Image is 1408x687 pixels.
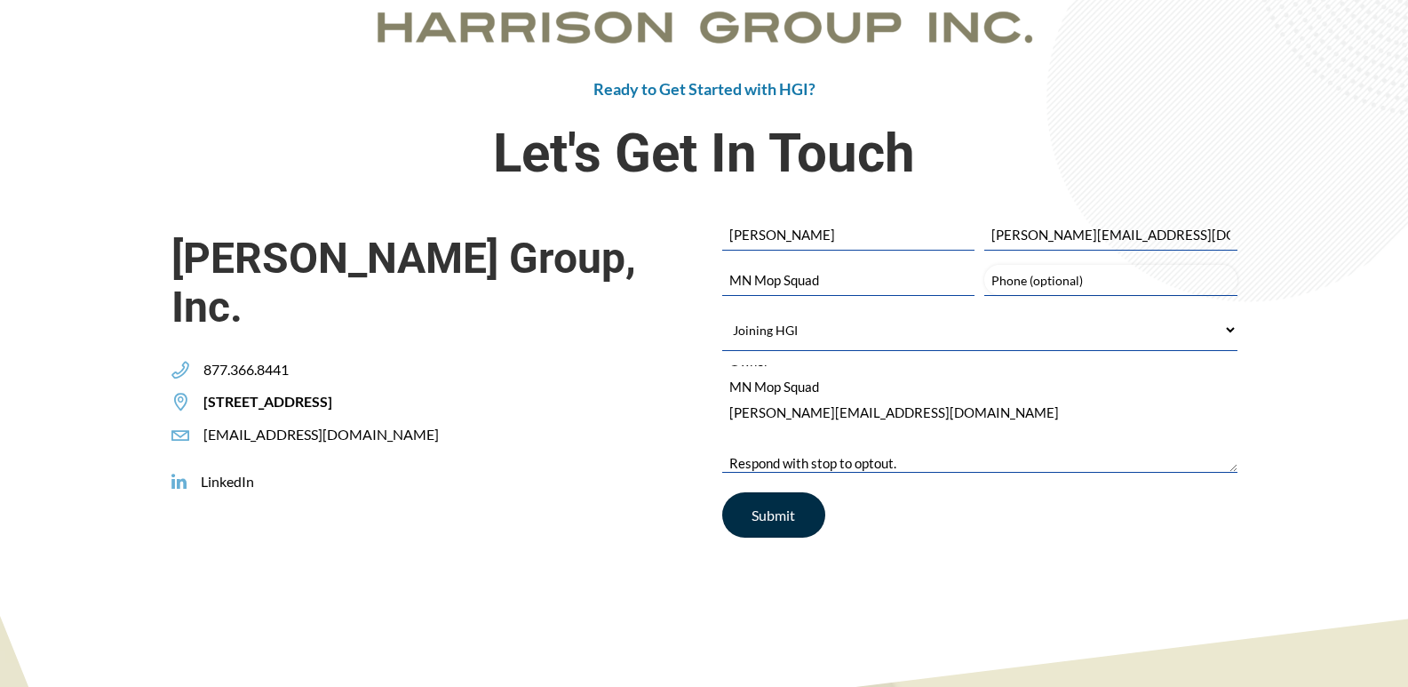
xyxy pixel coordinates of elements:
span: [PERSON_NAME] Group, Inc. [171,234,687,332]
input: Phone (optional) [984,265,1237,295]
a: LinkedIn [171,473,254,491]
span: [STREET_ADDRESS] [189,393,332,411]
span: LinkedIn [187,473,254,491]
input: Submit [722,492,825,538]
a: [EMAIL_ADDRESS][DOMAIN_NAME] [171,426,439,444]
span: Ready to Get Started with HGI? [593,79,815,99]
span: [EMAIL_ADDRESS][DOMAIN_NAME] [189,426,439,444]
input: Company (optional) [722,265,974,295]
input: Email [984,220,1237,250]
span: Let's Get In Touch [171,116,1237,191]
a: [STREET_ADDRESS] [171,393,332,411]
span: 877.366.8441 [189,361,289,379]
a: 877.366.8441 [171,361,289,379]
input: Name [722,220,974,250]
